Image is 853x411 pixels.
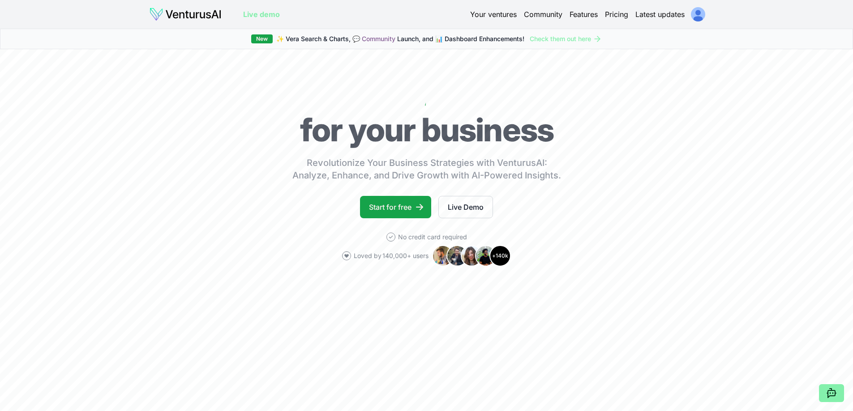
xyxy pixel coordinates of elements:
[470,9,517,20] a: Your ventures
[530,34,602,43] a: Check them out here
[360,196,431,218] a: Start for free
[362,35,395,42] a: Community
[461,245,482,267] img: Avatar 3
[635,9,685,20] a: Latest updates
[149,7,222,21] img: logo
[432,245,454,267] img: Avatar 1
[570,9,598,20] a: Features
[276,34,524,43] span: ✨ Vera Search & Charts, 💬 Launch, and 📊 Dashboard Enhancements!
[475,245,497,267] img: Avatar 4
[446,245,468,267] img: Avatar 2
[438,196,493,218] a: Live Demo
[524,9,562,20] a: Community
[605,9,628,20] a: Pricing
[243,9,280,20] a: Live demo
[691,7,705,21] img: ALV-UjWOu-PbQSzbSCwXlxbhgt8gd1Ircp8920BsrtF0yVsssmq48yujJqj4w2eMpXr6UcN5tHblNbk1Vnca0wCSyHMTRvc7x...
[251,34,273,43] div: New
